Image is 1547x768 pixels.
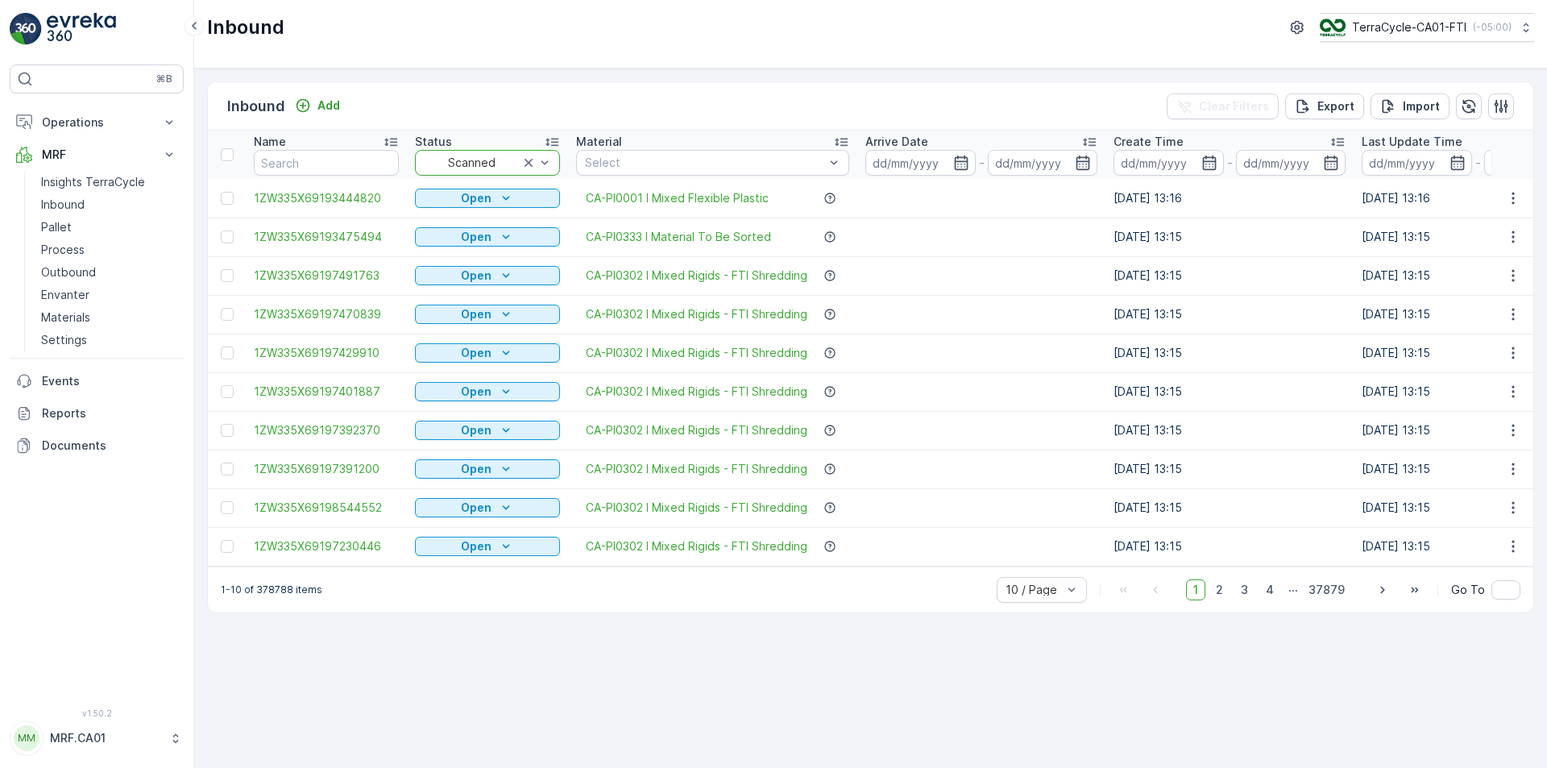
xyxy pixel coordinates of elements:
[41,197,85,213] p: Inbound
[1320,13,1534,42] button: TerraCycle-CA01-FTI(-05:00)
[221,540,234,553] div: Toggle Row Selected
[461,461,491,477] p: Open
[415,134,452,150] p: Status
[1209,579,1230,600] span: 2
[415,266,560,285] button: Open
[1451,582,1485,598] span: Go To
[988,150,1098,176] input: dd/mm/yyyy
[221,269,234,282] div: Toggle Row Selected
[42,405,177,421] p: Reports
[42,438,177,454] p: Documents
[42,373,177,389] p: Events
[221,385,234,398] div: Toggle Row Selected
[221,230,234,243] div: Toggle Row Selected
[10,139,184,171] button: MRF
[254,422,399,438] a: 1ZW335X69197392370
[254,268,399,284] a: 1ZW335X69197491763
[576,134,622,150] p: Material
[415,459,560,479] button: Open
[1105,372,1354,411] td: [DATE] 13:15
[221,192,234,205] div: Toggle Row Selected
[35,193,184,216] a: Inbound
[1105,256,1354,295] td: [DATE] 13:15
[1105,218,1354,256] td: [DATE] 13:15
[415,537,560,556] button: Open
[254,461,399,477] a: 1ZW335X69197391200
[254,384,399,400] a: 1ZW335X69197401887
[586,306,807,322] a: CA-PI0302 I Mixed Rigids - FTI Shredding
[1317,98,1354,114] p: Export
[415,305,560,324] button: Open
[415,498,560,517] button: Open
[1167,93,1279,119] button: Clear Filters
[865,150,976,176] input: dd/mm/yyyy
[10,13,42,45] img: logo
[156,73,172,85] p: ⌘B
[585,155,824,171] p: Select
[41,287,89,303] p: Envanter
[254,150,399,176] input: Search
[10,397,184,430] a: Reports
[1227,153,1233,172] p: -
[415,343,560,363] button: Open
[221,424,234,437] div: Toggle Row Selected
[254,538,399,554] a: 1ZW335X69197230446
[415,227,560,247] button: Open
[14,725,39,751] div: MM
[1371,93,1450,119] button: Import
[586,345,807,361] a: CA-PI0302 I Mixed Rigids - FTI Shredding
[35,306,184,329] a: Materials
[10,430,184,462] a: Documents
[1105,411,1354,450] td: [DATE] 13:15
[221,347,234,359] div: Toggle Row Selected
[586,268,807,284] a: CA-PI0302 I Mixed Rigids - FTI Shredding
[254,229,399,245] span: 1ZW335X69193475494
[1105,450,1354,488] td: [DATE] 13:15
[10,721,184,755] button: MMMRF.CA01
[41,219,72,235] p: Pallet
[221,501,234,514] div: Toggle Row Selected
[586,538,807,554] span: CA-PI0302 I Mixed Rigids - FTI Shredding
[1105,179,1354,218] td: [DATE] 13:16
[461,538,491,554] p: Open
[41,332,87,348] p: Settings
[461,422,491,438] p: Open
[42,147,151,163] p: MRF
[10,106,184,139] button: Operations
[35,329,184,351] a: Settings
[254,190,399,206] a: 1ZW335X69193444820
[254,345,399,361] span: 1ZW335X69197429910
[207,15,284,40] p: Inbound
[1403,98,1440,114] p: Import
[221,583,322,596] p: 1-10 of 378788 items
[586,422,807,438] a: CA-PI0302 I Mixed Rigids - FTI Shredding
[1285,93,1364,119] button: Export
[254,500,399,516] a: 1ZW335X69198544552
[415,421,560,440] button: Open
[35,171,184,193] a: Insights TerraCycle
[1301,579,1352,600] span: 37879
[41,174,145,190] p: Insights TerraCycle
[415,189,560,208] button: Open
[35,216,184,239] a: Pallet
[47,13,116,45] img: logo_light-DOdMpM7g.png
[10,708,184,718] span: v 1.50.2
[254,306,399,322] a: 1ZW335X69197470839
[979,153,985,172] p: -
[1236,150,1346,176] input: dd/mm/yyyy
[1475,153,1481,172] p: -
[461,190,491,206] p: Open
[461,345,491,361] p: Open
[586,190,769,206] a: CA-PI0001 I Mixed Flexible Plastic
[586,384,807,400] span: CA-PI0302 I Mixed Rigids - FTI Shredding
